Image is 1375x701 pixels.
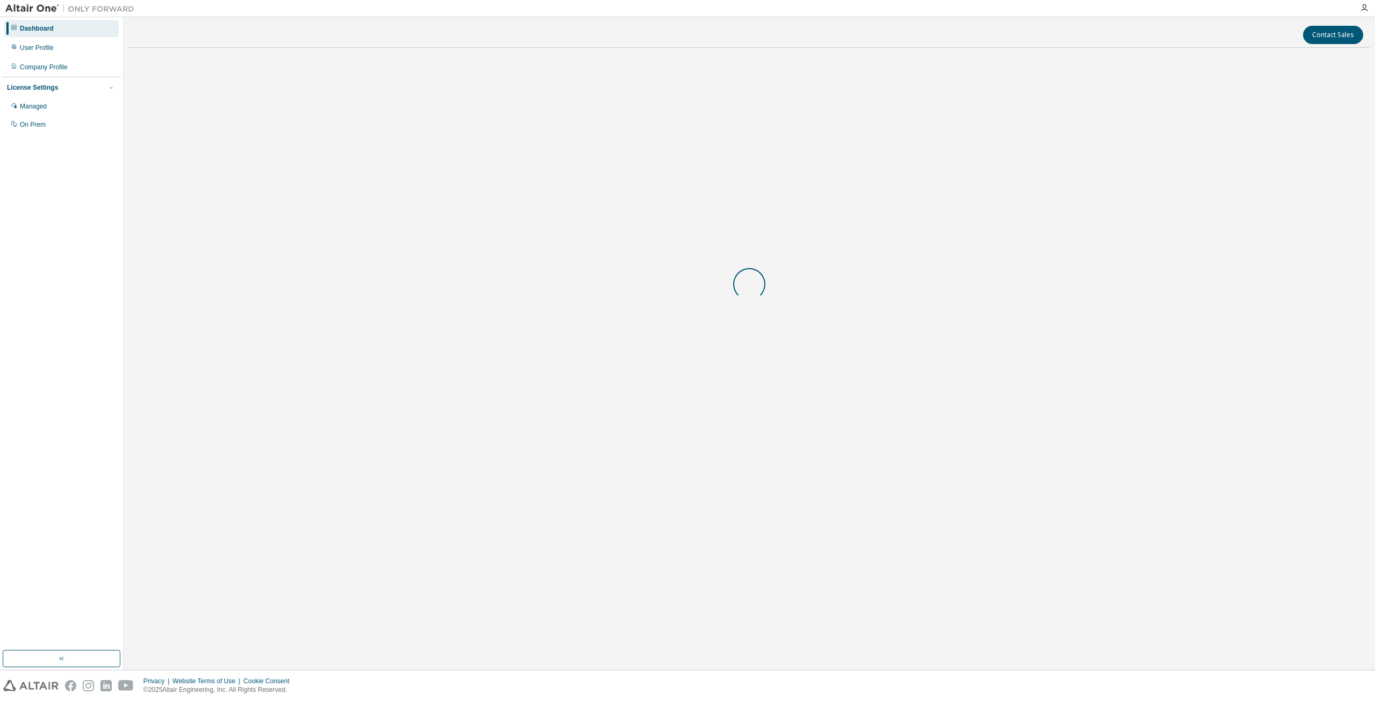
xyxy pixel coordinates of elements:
div: Website Terms of Use [172,677,243,685]
div: On Prem [20,120,46,129]
div: User Profile [20,44,54,52]
p: © 2025 Altair Engineering, Inc. All Rights Reserved. [143,685,296,695]
div: Privacy [143,677,172,685]
div: Company Profile [20,63,68,71]
img: instagram.svg [83,680,94,691]
img: altair_logo.svg [3,680,59,691]
button: Contact Sales [1303,26,1363,44]
img: linkedin.svg [100,680,112,691]
img: facebook.svg [65,680,76,691]
img: youtube.svg [118,680,134,691]
div: License Settings [7,83,58,92]
div: Dashboard [20,24,54,33]
img: Altair One [5,3,140,14]
div: Cookie Consent [243,677,295,685]
div: Managed [20,102,47,111]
